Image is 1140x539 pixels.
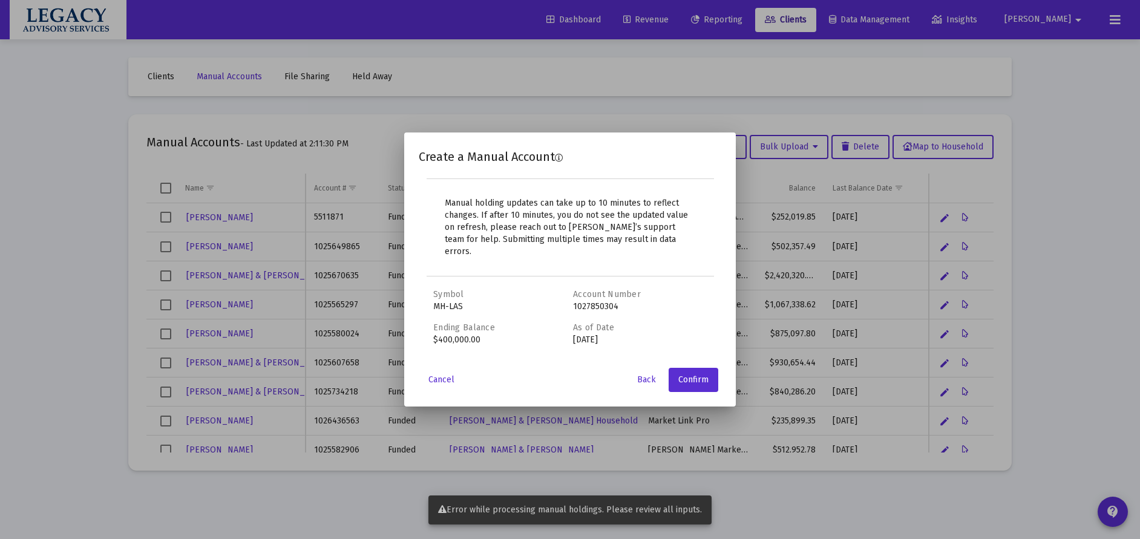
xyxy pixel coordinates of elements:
label: Ending Balance [433,322,495,333]
label: Account Number [573,289,641,299]
span: Confirm [678,374,709,385]
div: 1027850304 [573,289,704,313]
label: As of Date [573,322,614,333]
button: Cancel [419,368,464,392]
label: Symbol [433,289,464,299]
span: [DATE] [573,335,598,345]
div: $400,000.00 [433,322,564,346]
span: Create a Manual Account [419,149,555,164]
div: MH-LAS [433,289,564,313]
div: Manual holding updates can take up to 10 minutes to reflect changes. If after 10 minutes, you do ... [427,178,714,276]
button: Confirm [669,368,718,392]
button: Back [627,368,666,392]
span: Error while processing manual holdings. Please review all inputs. [438,505,702,515]
span: Cancel [428,374,454,385]
span: Back [637,374,656,385]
